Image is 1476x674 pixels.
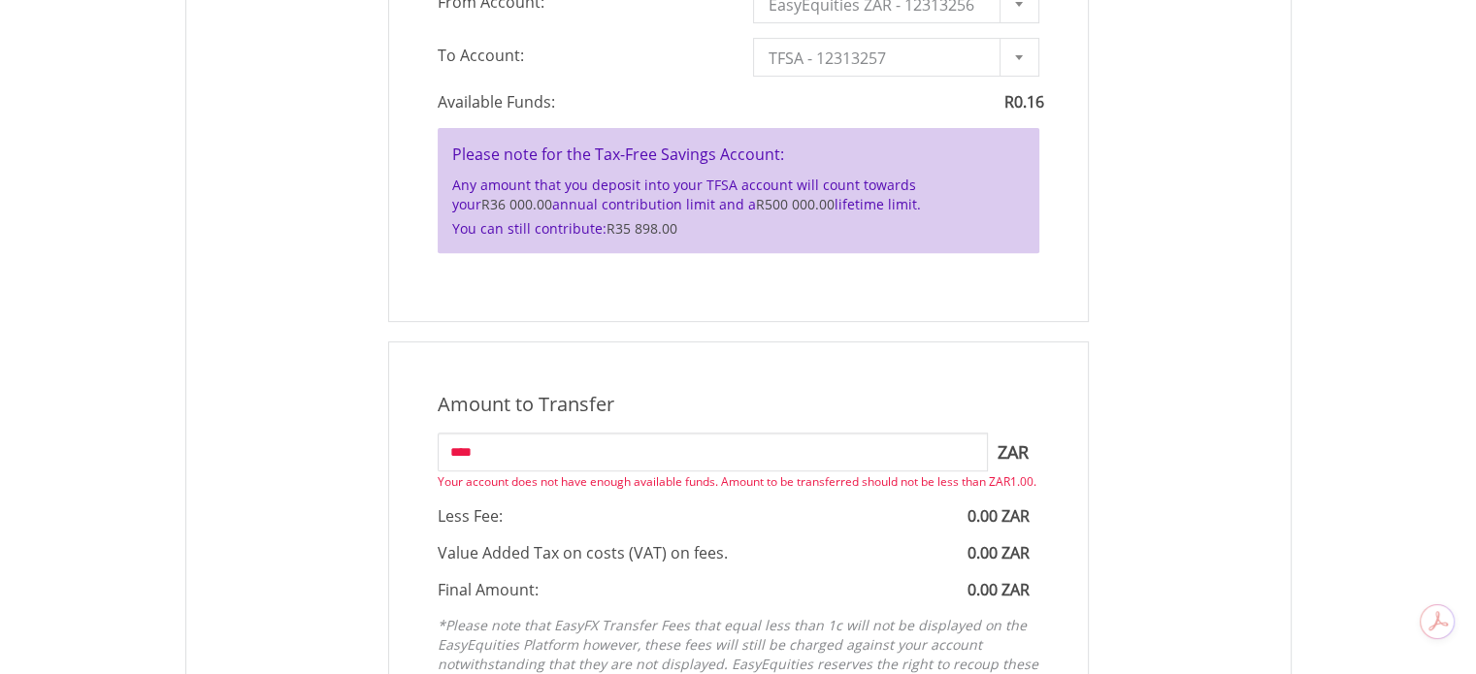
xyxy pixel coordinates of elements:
[756,195,835,213] span: R500 000.00
[988,433,1039,471] span: ZAR
[968,505,1030,527] span: 0.00 ZAR
[607,219,677,238] span: R35 898.00
[968,579,1030,600] span: 0.00 ZAR
[452,176,1025,214] p: Any amount that you deposit into your TFSA account will count towards your annual contribution li...
[438,542,728,563] span: Value Added Tax on costs (VAT) on fees.
[438,579,539,600] span: Final Amount:
[968,542,1030,563] span: 0.00 ZAR
[438,473,1036,490] span: Your account does not have enough available funds. Amount to be transferred should not be less th...
[452,219,1025,239] p: You can still contribute:
[423,38,738,73] span: To Account:
[769,39,995,78] span: TFSA - 12313257
[438,505,503,527] span: Less Fee:
[423,391,1054,419] div: Amount to Transfer
[423,91,738,113] span: Available Funds:
[1004,91,1044,112] span: R0.16
[481,195,552,213] span: R36 000.00
[452,143,1025,166] h4: Please note for the Tax-Free Savings Account:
